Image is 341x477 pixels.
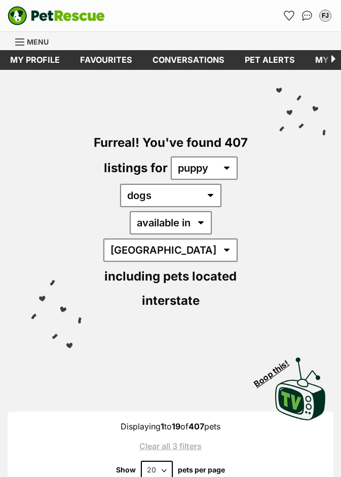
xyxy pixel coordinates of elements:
img: logo-e224e6f780fb5917bec1dbf3a21bbac754714ae5b6737aabdf751b685950b380.svg [8,6,105,25]
span: including pets located interstate [104,269,237,308]
a: Pet alerts [235,50,305,70]
a: conversations [142,50,235,70]
img: PetRescue TV logo [275,357,326,420]
strong: 407 [188,421,204,431]
a: Clear all 3 filters [23,442,318,451]
a: PetRescue [8,6,105,25]
a: Boop this! [275,348,326,422]
button: My account [317,8,333,24]
a: Conversations [299,8,315,24]
span: Displaying to of pets [121,421,220,431]
a: Menu [15,32,56,50]
label: pets per page [178,466,225,474]
span: Boop this! [252,352,299,388]
img: chat-41dd97257d64d25036548639549fe6c8038ab92f7586957e7f3b1b290dea8141.svg [302,11,313,21]
strong: 19 [172,421,180,431]
strong: 1 [161,421,164,431]
div: FJ [320,11,330,21]
span: Show [116,466,136,474]
a: Favourites [281,8,297,24]
ul: Account quick links [281,8,333,24]
a: Favourites [70,50,142,70]
span: Furreal! You've found 407 listings for [94,135,248,175]
span: Menu [27,37,49,46]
